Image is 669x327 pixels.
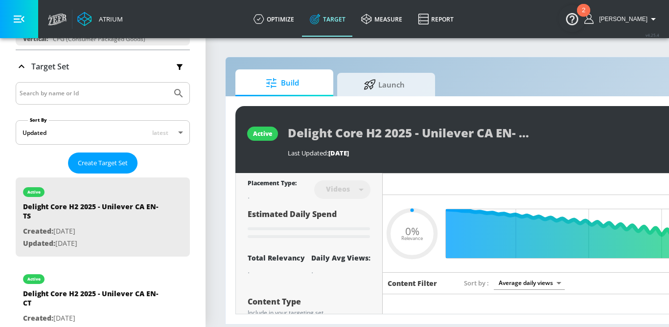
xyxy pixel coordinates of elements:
[53,35,145,43] div: CPG (Consumer Packaged Goods)
[248,179,297,189] div: Placement Type:
[401,236,423,241] span: Relevance
[582,10,585,23] div: 2
[23,238,160,250] p: [DATE]
[388,279,437,288] h6: Content Filter
[347,73,421,96] span: Launch
[248,253,305,262] div: Total Relevancy
[23,129,46,137] div: Updated
[595,16,647,22] span: login as: sammy.houle@zefr.com
[77,12,123,26] a: Atrium
[16,50,190,83] div: Target Set
[245,71,320,95] span: Build
[23,202,160,225] div: Delight Core H2 2025 - Unilever CA EN- TS
[28,117,49,123] label: Sort By
[584,13,659,25] button: [PERSON_NAME]
[311,253,370,262] div: Daily Avg Views:
[248,298,370,305] div: Content Type
[248,209,337,219] span: Estimated Daily Spend
[68,153,138,174] button: Create Target Set
[23,239,55,248] span: Updated:
[27,190,41,195] div: active
[353,1,410,37] a: measure
[246,1,302,37] a: optimize
[405,226,419,236] span: 0%
[248,209,370,241] div: Estimated Daily Spend
[23,312,160,325] p: [DATE]
[23,289,160,312] div: Delight Core H2 2025 - Unilever CA EN- CT
[23,225,160,238] p: [DATE]
[302,1,353,37] a: Target
[328,149,349,157] span: [DATE]
[16,177,190,257] div: activeDelight Core H2 2025 - Unilever CA EN- TSCreated:[DATE]Updated:[DATE]
[95,15,123,23] div: Atrium
[23,226,53,236] span: Created:
[31,61,69,72] p: Target Set
[494,276,565,289] div: Average daily views
[152,129,168,137] span: latest
[27,277,41,282] div: active
[20,87,168,100] input: Search by name or Id
[248,310,370,316] div: Include in your targeting set
[646,32,659,38] span: v 4.25.4
[464,279,489,287] span: Sort by
[321,185,355,193] div: Videos
[78,157,128,169] span: Create Target Set
[23,313,53,323] span: Created:
[558,5,586,32] button: Open Resource Center, 2 new notifications
[410,1,461,37] a: Report
[23,35,48,43] div: Vertical:
[253,130,272,138] div: active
